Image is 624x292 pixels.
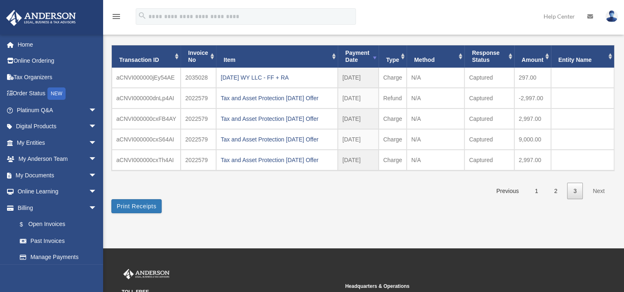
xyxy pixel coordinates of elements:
a: Billingarrow_drop_down [6,200,109,216]
span: arrow_drop_down [89,134,105,151]
td: 2,997.00 [514,150,551,170]
td: Captured [464,88,514,108]
img: Anderson Advisors Platinum Portal [4,10,78,26]
a: menu [111,14,121,21]
td: Captured [464,129,514,150]
th: Payment Date: activate to sort column ascending [338,45,379,68]
button: Print Receipts [111,199,162,213]
a: 1 [529,183,544,200]
td: Charge [379,108,407,129]
a: Tax Organizers [6,69,109,85]
td: 2035028 [181,68,216,88]
td: Captured [464,108,514,129]
td: N/A [407,129,464,150]
a: $Open Invoices [12,216,109,233]
i: search [138,11,147,20]
td: aCNVI000000cxTh4AI [112,150,181,170]
th: Type: activate to sort column ascending [379,45,407,68]
td: Captured [464,150,514,170]
td: Refund [379,88,407,108]
a: Online Learningarrow_drop_down [6,184,109,200]
th: Invoice No: activate to sort column ascending [181,45,216,68]
td: N/A [407,68,464,88]
td: [DATE] [338,150,379,170]
a: Past Invoices [12,233,105,249]
span: arrow_drop_down [89,167,105,184]
td: N/A [407,108,464,129]
td: Charge [379,150,407,170]
td: N/A [407,88,464,108]
th: Entity Name: activate to sort column ascending [551,45,614,68]
span: arrow_drop_down [89,102,105,119]
td: N/A [407,150,464,170]
td: 2,997.00 [514,108,551,129]
div: Tax and Asset Protection [DATE] Offer [221,134,333,145]
th: Response Status: activate to sort column ascending [464,45,514,68]
a: 2 [548,183,564,200]
th: Transaction ID: activate to sort column ascending [112,45,181,68]
div: Tax and Asset Protection [DATE] Offer [221,92,333,104]
a: Next [586,183,611,200]
a: Previous [490,183,525,200]
td: -2,997.00 [514,88,551,108]
td: aCNVI000000jEy54AE [112,68,181,88]
td: aCNVI000000cxFB4AY [112,108,181,129]
td: [DATE] [338,108,379,129]
a: Platinum Q&Aarrow_drop_down [6,102,109,118]
a: Home [6,36,109,53]
td: Charge [379,129,407,150]
i: menu [111,12,121,21]
a: 3 [567,183,583,200]
img: Anderson Advisors Platinum Portal [122,269,171,280]
div: NEW [47,87,66,100]
a: Digital Productsarrow_drop_down [6,118,109,135]
span: $ [24,219,28,230]
a: My Entitiesarrow_drop_down [6,134,109,151]
a: My Anderson Teamarrow_drop_down [6,151,109,167]
a: My Documentsarrow_drop_down [6,167,109,184]
td: Charge [379,68,407,88]
div: Tax and Asset Protection [DATE] Offer [221,113,333,125]
div: Tax and Asset Protection [DATE] Offer [221,154,333,166]
td: 2022579 [181,108,216,129]
td: aCNVI000000dnLp4AI [112,88,181,108]
td: Captured [464,68,514,88]
td: [DATE] [338,68,379,88]
a: Online Ordering [6,53,109,69]
span: arrow_drop_down [89,200,105,217]
span: arrow_drop_down [89,118,105,135]
th: Item: activate to sort column ascending [216,45,338,68]
td: 2022579 [181,129,216,150]
td: [DATE] [338,88,379,108]
th: Method: activate to sort column ascending [407,45,464,68]
td: 9,000.00 [514,129,551,150]
span: arrow_drop_down [89,184,105,200]
span: arrow_drop_down [89,151,105,168]
th: Amount: activate to sort column ascending [514,45,551,68]
td: 2022579 [181,88,216,108]
td: [DATE] [338,129,379,150]
td: aCNVI000000cxS64AI [112,129,181,150]
td: 2022579 [181,150,216,170]
img: User Pic [605,10,618,22]
small: Headquarters & Operations [345,282,563,291]
div: [DATE] WY LLC - FF + RA [221,72,333,83]
td: 297.00 [514,68,551,88]
a: Manage Payments [12,249,109,266]
a: Order StatusNEW [6,85,109,102]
